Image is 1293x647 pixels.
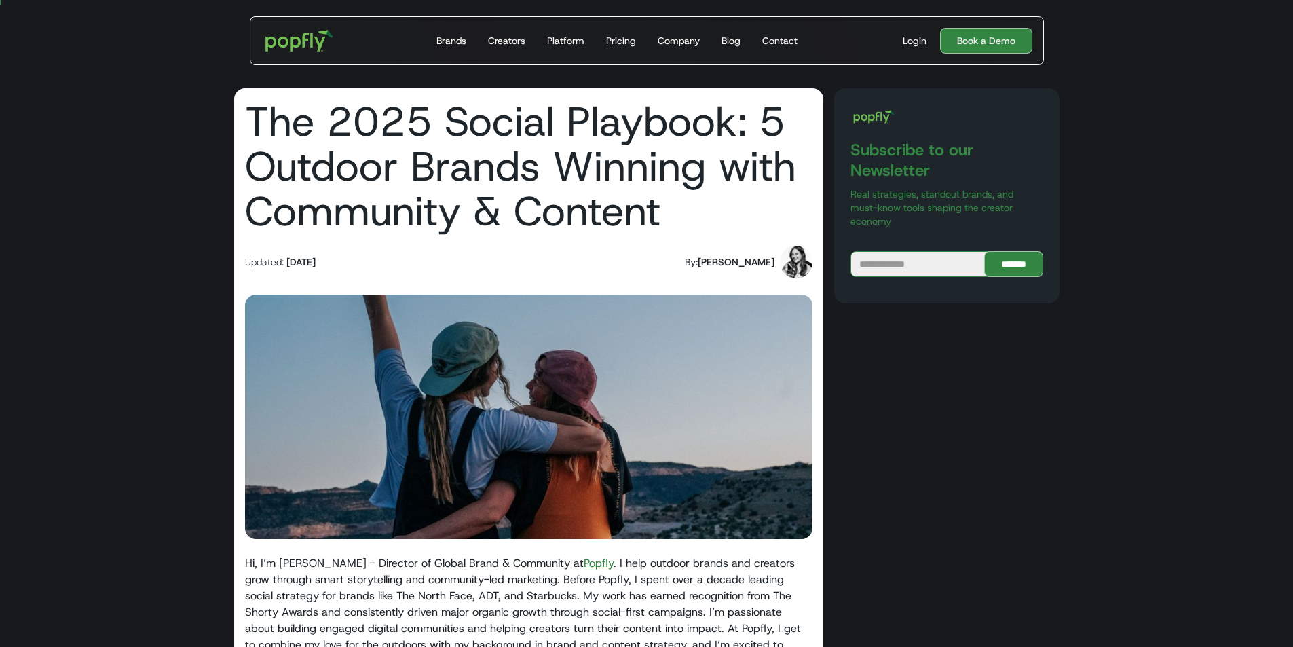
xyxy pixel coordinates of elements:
div: Contact [762,34,798,48]
div: Login [903,34,926,48]
div: Creators [488,34,525,48]
a: Creators [483,17,531,64]
a: Login [897,34,932,48]
a: home [256,20,343,61]
form: Blog Subscribe [850,251,1043,277]
a: Platform [542,17,590,64]
div: Pricing [606,34,636,48]
a: Blog [716,17,746,64]
h1: The 2025 Social Playbook: 5 Outdoor Brands Winning with Community & Content [245,99,813,234]
a: Book a Demo [940,28,1032,54]
div: [PERSON_NAME] [698,255,774,269]
a: Contact [757,17,803,64]
div: Blog [722,34,741,48]
div: Updated: [245,255,284,269]
a: Company [652,17,705,64]
p: Real strategies, standout brands, and must-know tools shaping the creator economy [850,187,1043,228]
div: By: [685,255,698,269]
a: Pricing [601,17,641,64]
div: Brands [436,34,466,48]
h3: Subscribe to our Newsletter [850,140,1043,181]
div: Company [658,34,700,48]
a: Brands [431,17,472,64]
a: Popfly [584,556,614,570]
div: Platform [547,34,584,48]
div: [DATE] [286,255,316,269]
